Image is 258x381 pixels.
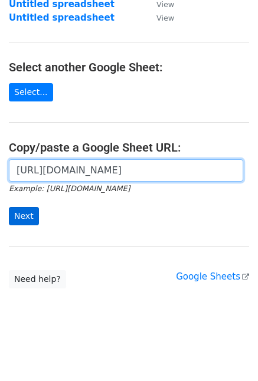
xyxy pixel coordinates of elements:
a: Untitled spreadsheet [9,12,115,23]
input: Next [9,207,39,225]
input: Paste your Google Sheet URL here [9,159,243,182]
small: Example: [URL][DOMAIN_NAME] [9,184,130,193]
iframe: Chat Widget [199,324,258,381]
h4: Select another Google Sheet: [9,60,249,74]
a: Need help? [9,270,66,288]
h4: Copy/paste a Google Sheet URL: [9,140,249,155]
a: Google Sheets [176,271,249,282]
small: View [156,14,174,22]
a: View [145,12,174,23]
a: Select... [9,83,53,101]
